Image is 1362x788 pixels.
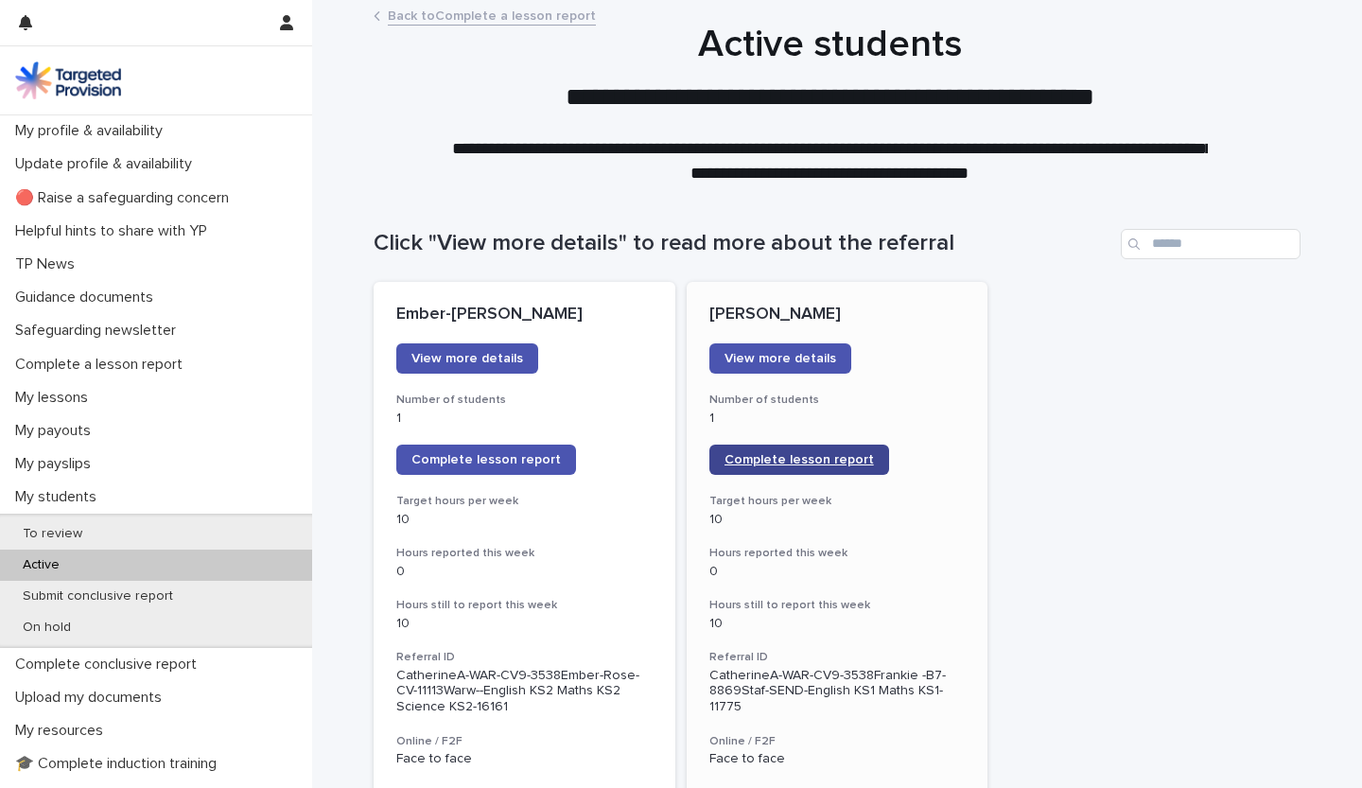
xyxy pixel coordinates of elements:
[725,352,836,365] span: View more details
[396,564,653,580] p: 0
[725,453,874,466] span: Complete lesson report
[8,389,103,407] p: My lessons
[8,255,90,273] p: TP News
[709,598,966,613] h3: Hours still to report this week
[8,689,177,707] p: Upload my documents
[374,230,1113,257] h1: Click "View more details" to read more about the referral
[8,289,168,306] p: Guidance documents
[15,61,121,99] img: M5nRWzHhSzIhMunXDL62
[1121,229,1301,259] input: Search
[366,22,1293,67] h1: Active students
[411,352,523,365] span: View more details
[709,343,851,374] a: View more details
[8,422,106,440] p: My payouts
[396,598,653,613] h3: Hours still to report this week
[709,668,966,715] p: CatherineA-WAR-CV9-3538Frankie -B7-8869Staf-SEND-English KS1 Maths KS1-11775
[396,512,653,528] p: 10
[8,557,75,573] p: Active
[8,620,86,636] p: On hold
[396,734,653,749] h3: Online / F2F
[709,494,966,509] h3: Target hours per week
[396,445,576,475] a: Complete lesson report
[396,751,653,767] p: Face to face
[709,751,966,767] p: Face to face
[396,546,653,561] h3: Hours reported this week
[709,546,966,561] h3: Hours reported this week
[396,411,653,427] p: 1
[8,656,212,674] p: Complete conclusive report
[709,305,966,325] p: [PERSON_NAME]
[709,650,966,665] h3: Referral ID
[396,494,653,509] h3: Target hours per week
[8,722,118,740] p: My resources
[396,343,538,374] a: View more details
[8,588,188,604] p: Submit conclusive report
[388,4,596,26] a: Back toComplete a lesson report
[8,755,232,773] p: 🎓 Complete induction training
[709,445,889,475] a: Complete lesson report
[8,122,178,140] p: My profile & availability
[396,616,653,632] p: 10
[709,616,966,632] p: 10
[396,668,653,715] p: CatherineA-WAR-CV9-3538Ember-Rose-CV-11113Warw--English KS2 Maths KS2 Science KS2-16161
[709,393,966,408] h3: Number of students
[709,411,966,427] p: 1
[709,564,966,580] p: 0
[8,322,191,340] p: Safeguarding newsletter
[8,222,222,240] p: Helpful hints to share with YP
[8,155,207,173] p: Update profile & availability
[396,650,653,665] h3: Referral ID
[709,512,966,528] p: 10
[8,455,106,473] p: My payslips
[8,356,198,374] p: Complete a lesson report
[709,734,966,749] h3: Online / F2F
[396,305,653,325] p: Ember-[PERSON_NAME]
[411,453,561,466] span: Complete lesson report
[396,393,653,408] h3: Number of students
[8,189,244,207] p: 🔴 Raise a safeguarding concern
[8,488,112,506] p: My students
[8,526,97,542] p: To review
